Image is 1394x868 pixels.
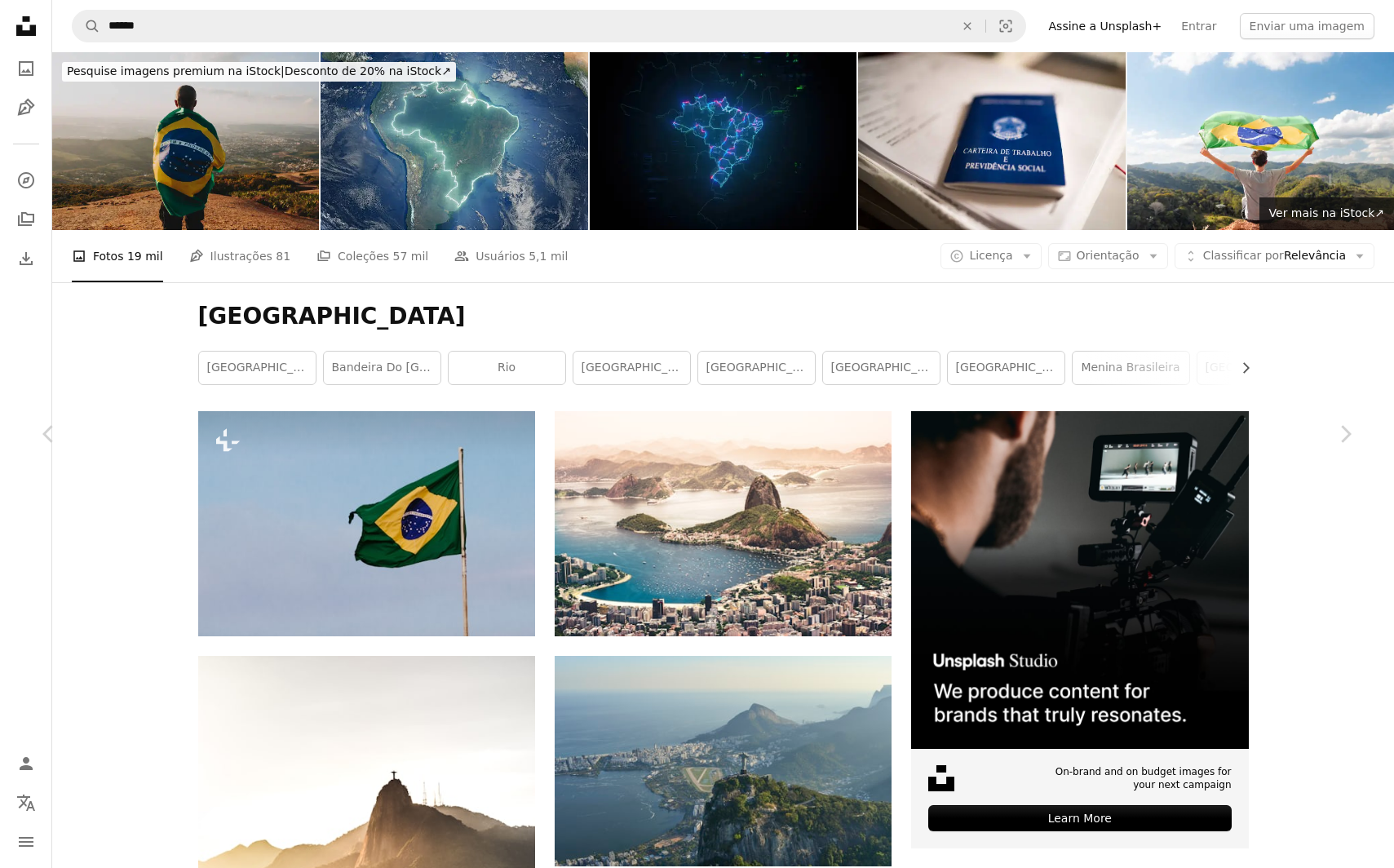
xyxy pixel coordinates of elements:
[1048,243,1168,269] button: Orientação
[198,411,535,635] img: uma bandeira verde e amarela voando ao vento
[1127,52,1394,230] img: Pride of being Brazilian
[1296,356,1394,512] a: Próximo
[1269,206,1384,219] span: Ver mais na iStock ↗
[1039,13,1172,39] a: Assine a Unsplash+
[555,656,892,867] img: Cristo Redentor, Brasil
[590,52,856,230] img: Map of Brazil on dark digital background representing global communication and global finances
[10,786,42,819] button: Idioma
[573,352,690,384] a: [GEOGRAPHIC_DATA]
[986,11,1025,42] button: Pesquisa visual
[276,247,290,265] span: 81
[198,302,1249,331] h1: [GEOGRAPHIC_DATA]
[449,352,565,384] a: Rio
[555,753,892,768] a: Cristo Redentor, Brasil
[199,352,316,384] a: [GEOGRAPHIC_DATA]
[823,352,940,384] a: [GEOGRAPHIC_DATA]
[948,352,1064,384] a: [GEOGRAPHIC_DATA]
[10,164,42,197] a: Explorar
[67,64,285,77] span: Pesquise imagens premium na iStock |
[911,411,1248,748] img: file-1715652217532-464736461acbimage
[10,826,42,858] button: Menu
[10,52,42,85] a: Fotos
[858,52,1125,230] img: Brazilian document work and social security (Carteira de Trabalho e Previdencia Social)
[10,91,42,124] a: Ilustrações
[1240,13,1374,39] button: Enviar uma imagem
[73,11,100,42] button: Pesquise na Unsplash
[321,52,587,230] img: Terra realista brilhando fronteiras Brasil
[393,247,429,265] span: 57 mil
[1259,197,1394,230] a: Ver mais na iStock↗
[52,52,466,91] a: Pesquise imagens premium na iStock|Desconto de 20% na iStock↗
[911,411,1248,848] a: On-brand and on budget images for your next campaignLearn More
[67,64,451,77] span: Desconto de 20% na iStock ↗
[1175,243,1374,269] button: Classificar porRelevância
[1077,249,1140,262] span: Orientação
[1171,13,1226,39] a: Entrar
[52,52,319,230] img: Homem segurando a bandeira do Brasil
[555,411,892,635] img: fotografia aérea da paisagem urbana perto do mar
[198,516,535,530] a: uma bandeira verde e amarela voando ao vento
[940,243,1041,269] button: Licença
[555,516,892,530] a: fotografia aérea da paisagem urbana perto do mar
[1197,352,1314,384] a: [GEOGRAPHIC_DATA]
[10,203,42,236] a: Coleções
[949,11,985,42] button: Limpar
[324,352,440,384] a: Bandeira do [GEOGRAPHIC_DATA]
[189,230,290,282] a: Ilustrações 81
[698,352,815,384] a: [GEOGRAPHIC_DATA]
[316,230,428,282] a: Coleções 57 mil
[72,10,1026,42] form: Pesquise conteúdo visual em todo o site
[1203,249,1284,262] span: Classificar por
[1231,352,1249,384] button: rolar lista para a direita
[928,765,954,791] img: file-1631678316303-ed18b8b5cb9cimage
[10,747,42,780] a: Entrar / Cadastrar-se
[969,249,1012,262] span: Licença
[10,242,42,275] a: Histórico de downloads
[529,247,568,265] span: 5,1 mil
[454,230,568,282] a: Usuários 5,1 mil
[928,805,1231,831] div: Learn More
[1203,248,1346,264] span: Relevância
[1073,352,1189,384] a: menina brasileira
[1046,765,1231,793] span: On-brand and on budget images for your next campaign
